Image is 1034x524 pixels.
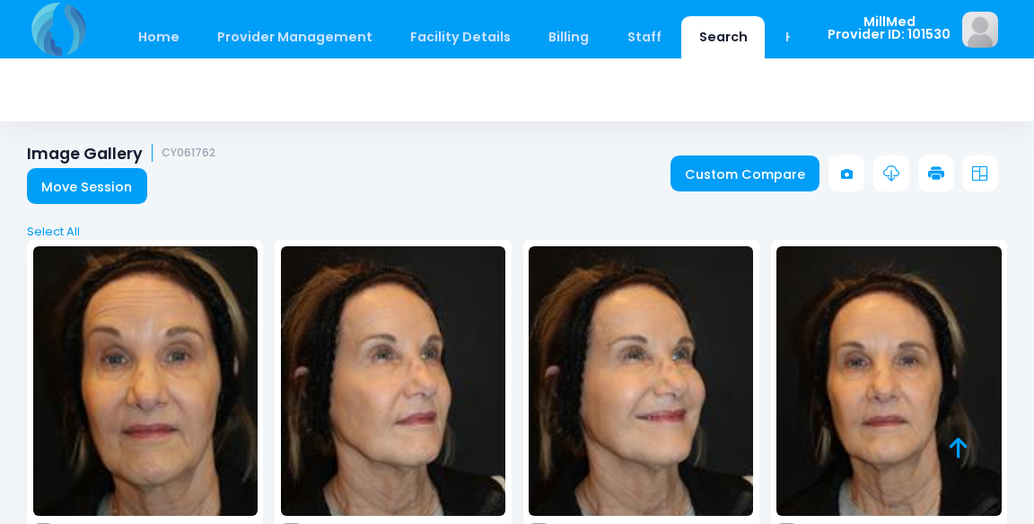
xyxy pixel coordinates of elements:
img: image [281,246,505,516]
a: Help [768,16,834,58]
h1: Image Gallery [27,144,215,163]
a: Select All [22,223,1013,241]
a: Billing [531,16,607,58]
img: image [529,246,753,516]
img: image [962,12,998,48]
a: Search [681,16,765,58]
a: Home [120,16,197,58]
a: Provider Management [199,16,390,58]
img: image [776,246,1001,516]
a: Move Session [27,168,147,204]
a: Custom Compare [670,155,820,191]
small: CY061762 [162,147,215,160]
span: MillMed Provider ID: 101530 [828,15,951,41]
a: Staff [609,16,679,58]
a: Facility Details [393,16,529,58]
img: image [33,246,258,516]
